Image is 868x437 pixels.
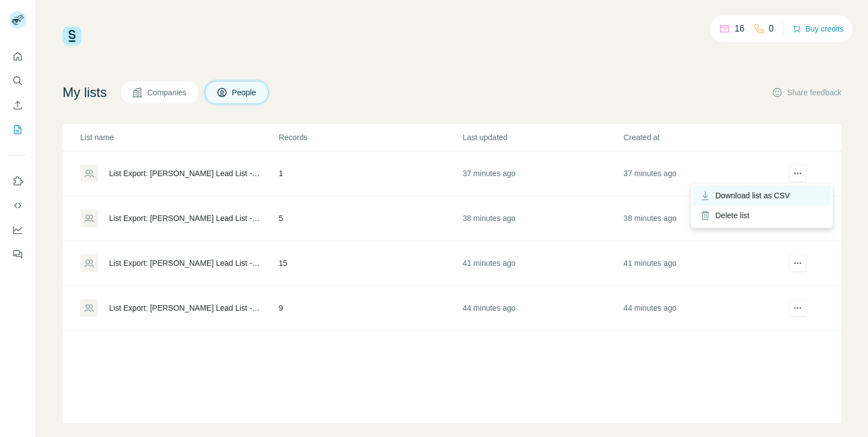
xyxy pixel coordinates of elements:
img: Surfe Logo [63,27,81,45]
p: 0 [769,22,774,35]
button: Buy credits [792,21,844,37]
td: 38 minutes ago [462,196,623,241]
button: My lists [9,120,27,140]
div: List Export: [PERSON_NAME] Lead List - [DATE] 23:21 [109,168,260,179]
button: Dashboard [9,220,27,240]
span: People [232,87,257,98]
td: 37 minutes ago [462,151,623,196]
span: Companies [147,87,188,98]
p: Created at [623,132,783,143]
button: actions [789,254,807,272]
button: Feedback [9,244,27,264]
td: 1 [278,151,462,196]
td: 9 [278,286,462,331]
button: actions [789,299,807,317]
p: Records [278,132,461,143]
td: 41 minutes ago [462,241,623,286]
td: 15 [278,241,462,286]
button: Share feedback [772,87,841,98]
button: Quick start [9,47,27,66]
td: 44 minutes ago [462,286,623,331]
p: Last updated [463,132,623,143]
div: Delete list [693,205,830,225]
div: List Export: [PERSON_NAME] Lead List - [DATE] 23:14 [109,302,260,313]
p: 16 [735,22,745,35]
button: Search [9,71,27,91]
span: Download list as CSV [715,190,790,201]
div: List Export: [PERSON_NAME] Lead List - [DATE] 23:17 [109,258,260,269]
button: Enrich CSV [9,95,27,115]
td: 41 minutes ago [623,241,784,286]
td: 44 minutes ago [623,286,784,331]
button: Use Surfe on LinkedIn [9,171,27,191]
td: 37 minutes ago [623,151,784,196]
button: actions [789,164,807,182]
div: List Export: [PERSON_NAME] Lead List - [DATE] 23:20 [109,213,260,224]
td: 5 [278,196,462,241]
td: 38 minutes ago [623,196,784,241]
h4: My lists [63,84,107,101]
p: List name [80,132,277,143]
button: Use Surfe API [9,196,27,215]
